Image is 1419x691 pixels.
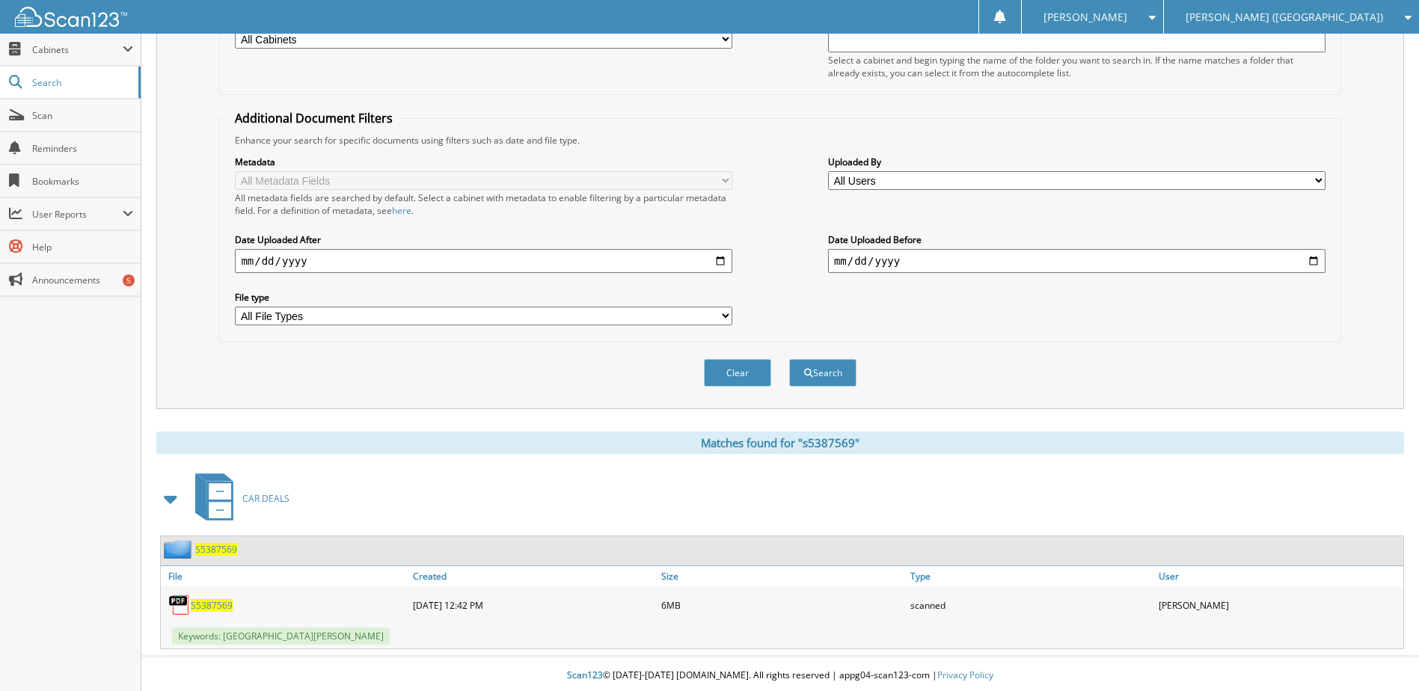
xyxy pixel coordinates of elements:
label: Metadata [235,156,732,168]
a: Privacy Policy [937,669,993,681]
a: here [392,204,411,217]
button: Clear [704,359,771,387]
span: Search [32,76,131,89]
a: Created [409,566,658,586]
a: Size [658,566,906,586]
div: scanned [907,590,1155,620]
span: Bookmarks [32,175,133,188]
a: CAR DEALS [186,469,289,528]
span: Scan [32,109,133,122]
span: Help [32,241,133,254]
legend: Additional Document Filters [227,110,400,126]
img: PDF.png [168,594,191,616]
span: Scan123 [567,669,603,681]
div: 6MB [658,590,906,620]
span: Keywords: [GEOGRAPHIC_DATA][PERSON_NAME] [172,627,390,645]
img: scan123-logo-white.svg [15,7,127,27]
span: [PERSON_NAME] [1043,13,1127,22]
span: User Reports [32,208,123,221]
div: Enhance your search for specific documents using filters such as date and file type. [227,134,1332,147]
div: 5 [123,274,135,286]
span: [PERSON_NAME] ([GEOGRAPHIC_DATA]) [1186,13,1383,22]
a: File [161,566,409,586]
div: Select a cabinet and begin typing the name of the folder you want to search in. If the name match... [828,54,1325,79]
a: Type [907,566,1155,586]
div: [DATE] 12:42 PM [409,590,658,620]
div: [PERSON_NAME] [1155,590,1403,620]
button: Search [789,359,856,387]
img: folder2.png [164,540,195,559]
label: Date Uploaded After [235,233,732,246]
div: Matches found for "s5387569" [156,432,1404,454]
a: User [1155,566,1403,586]
input: end [828,249,1325,273]
a: S5387569 [195,543,237,556]
span: Cabinets [32,43,123,56]
label: File type [235,291,732,304]
a: S5387569 [191,599,233,612]
span: CAR DEALS [242,492,289,505]
span: Announcements [32,274,133,286]
span: Reminders [32,142,133,155]
div: All metadata fields are searched by default. Select a cabinet with metadata to enable filtering b... [235,191,732,217]
input: start [235,249,732,273]
label: Date Uploaded Before [828,233,1325,246]
label: Uploaded By [828,156,1325,168]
